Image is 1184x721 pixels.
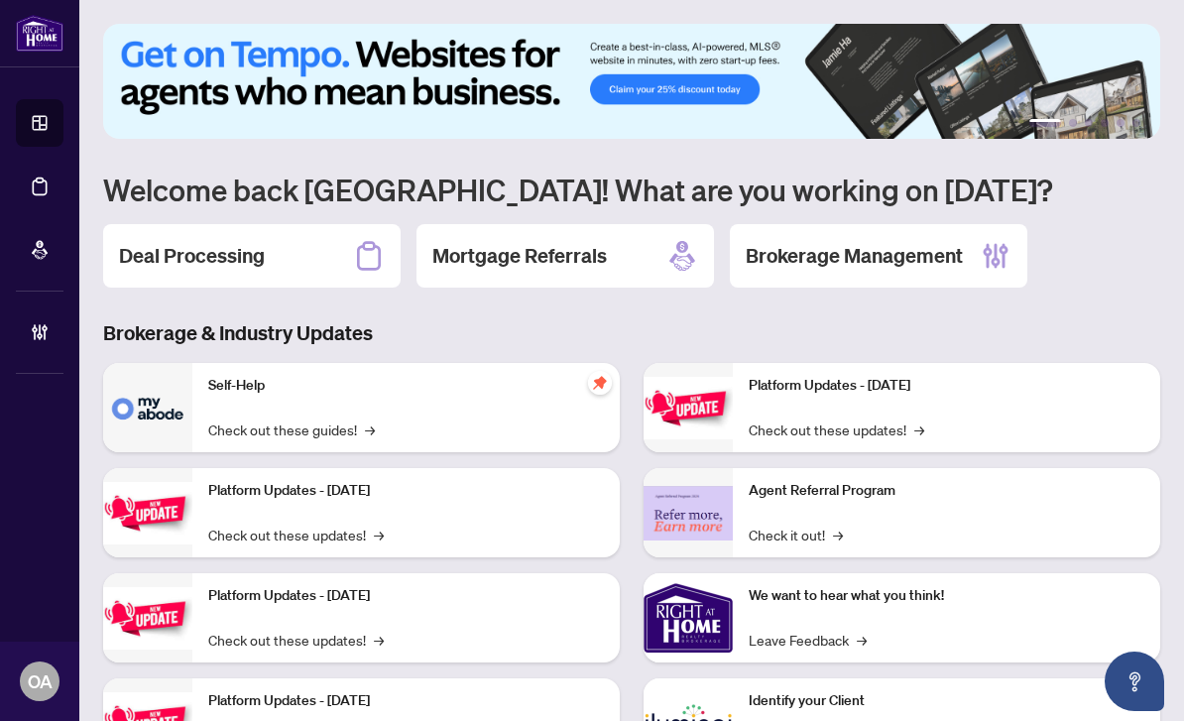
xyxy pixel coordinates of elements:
button: 1 [1029,119,1061,127]
button: 2 [1069,119,1077,127]
p: Platform Updates - [DATE] [208,690,604,712]
p: Platform Updates - [DATE] [208,585,604,607]
a: Check out these updates!→ [208,524,384,545]
img: Slide 0 [103,24,1160,139]
button: 4 [1101,119,1109,127]
h1: Welcome back [GEOGRAPHIC_DATA]! What are you working on [DATE]? [103,171,1160,208]
p: Self-Help [208,375,604,397]
span: → [365,419,375,440]
img: Agent Referral Program [644,486,733,541]
a: Check out these updates!→ [208,629,384,651]
button: 3 [1085,119,1093,127]
span: OA [28,667,53,695]
p: Platform Updates - [DATE] [749,375,1144,397]
span: → [374,524,384,545]
span: pushpin [588,371,612,395]
p: We want to hear what you think! [749,585,1144,607]
span: → [857,629,867,651]
p: Platform Updates - [DATE] [208,480,604,502]
img: Platform Updates - September 16, 2025 [103,482,192,544]
button: 6 [1132,119,1140,127]
img: We want to hear what you think! [644,573,733,662]
span: → [914,419,924,440]
img: logo [16,15,63,52]
a: Leave Feedback→ [749,629,867,651]
p: Agent Referral Program [749,480,1144,502]
img: Platform Updates - July 21, 2025 [103,587,192,650]
a: Check out these updates!→ [749,419,924,440]
span: → [374,629,384,651]
h2: Mortgage Referrals [432,242,607,270]
h3: Brokerage & Industry Updates [103,319,1160,347]
h2: Brokerage Management [746,242,963,270]
img: Platform Updates - June 23, 2025 [644,377,733,439]
p: Identify your Client [749,690,1144,712]
a: Check it out!→ [749,524,843,545]
img: Self-Help [103,363,192,452]
button: 5 [1117,119,1125,127]
button: Open asap [1105,652,1164,711]
a: Check out these guides!→ [208,419,375,440]
span: → [833,524,843,545]
h2: Deal Processing [119,242,265,270]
